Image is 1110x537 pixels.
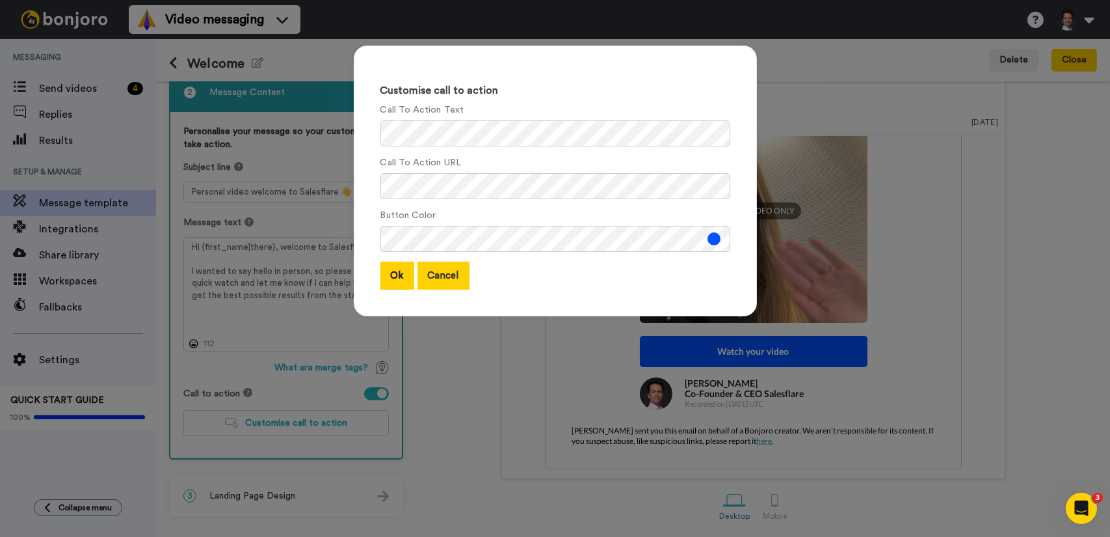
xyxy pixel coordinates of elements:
span: 3 [1092,493,1103,503]
label: Call To Action URL [380,156,461,170]
iframe: Intercom live chat [1066,493,1097,524]
h3: Customise call to action [380,85,730,97]
button: Cancel [417,262,469,290]
label: Button Color [380,209,436,223]
button: Ok [380,262,414,290]
label: Call To Action Text [380,103,464,117]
